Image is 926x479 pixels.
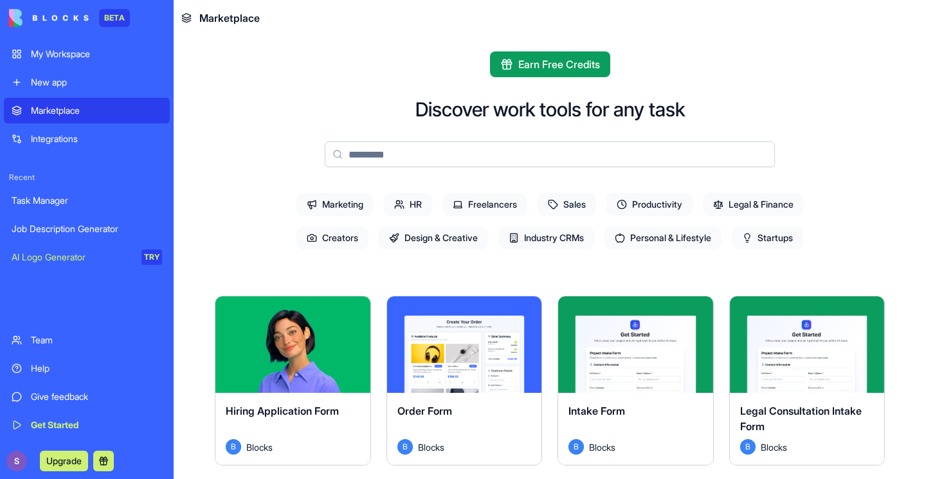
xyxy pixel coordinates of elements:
[418,440,444,454] span: Blocks
[379,226,488,249] span: Design & Creative
[226,404,339,417] span: Hiring Application Form
[740,404,862,433] span: Legal Consultation Intake Form
[568,404,625,417] span: Intake Form
[141,249,162,265] div: TRY
[31,76,162,89] div: New app
[740,439,756,455] span: B
[4,216,170,242] a: Job Description Generator
[226,439,241,455] span: B
[4,41,170,67] a: My Workspace
[31,132,162,145] div: Integrations
[31,48,162,60] div: My Workspace
[215,296,371,465] a: Hiring Application FormBBlocks
[99,9,130,27] div: BETA
[397,404,452,417] span: Order Form
[568,439,584,455] span: B
[498,226,594,249] span: Industry CRMs
[246,440,273,454] span: Blocks
[31,334,162,347] div: Team
[31,362,162,375] div: Help
[40,454,88,467] a: Upgrade
[9,9,89,27] img: logo
[4,244,170,270] a: AI Logo GeneratorTRY
[4,412,170,438] a: Get Started
[296,226,368,249] span: Creators
[729,296,885,465] a: Legal Consultation Intake FormBBlocks
[4,126,170,152] a: Integrations
[199,10,260,26] span: Marketplace
[4,327,170,353] a: Team
[4,356,170,381] a: Help
[589,440,615,454] span: Blocks
[31,104,162,117] div: Marketplace
[31,390,162,403] div: Give feedback
[415,98,685,121] h2: Discover work tools for any task
[384,193,432,216] span: HR
[9,9,130,27] a: BETA
[4,69,170,95] a: New app
[4,384,170,410] a: Give feedback
[442,193,527,216] span: Freelancers
[12,222,162,235] div: Job Description Generator
[538,193,596,216] span: Sales
[518,57,600,72] span: Earn Free Credits
[732,226,803,249] span: Startups
[6,451,27,471] img: ACg8ocLvoJZhh-97HB8O0x38rSgCRZbKbVehfZi-zMfApw7m6mKnMg=s96-c
[12,194,162,207] div: Task Manager
[490,51,610,77] button: Earn Free Credits
[4,98,170,123] a: Marketplace
[397,439,413,455] span: B
[703,193,804,216] span: Legal & Finance
[40,451,88,471] button: Upgrade
[761,440,787,454] span: Blocks
[12,251,132,264] div: AI Logo Generator
[31,419,162,431] div: Get Started
[606,193,693,216] span: Productivity
[296,193,374,216] span: Marketing
[604,226,722,249] span: Personal & Lifestyle
[386,296,543,465] a: Order FormBBlocks
[4,172,170,183] span: Recent
[558,296,714,465] a: Intake FormBBlocks
[4,188,170,213] a: Task Manager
